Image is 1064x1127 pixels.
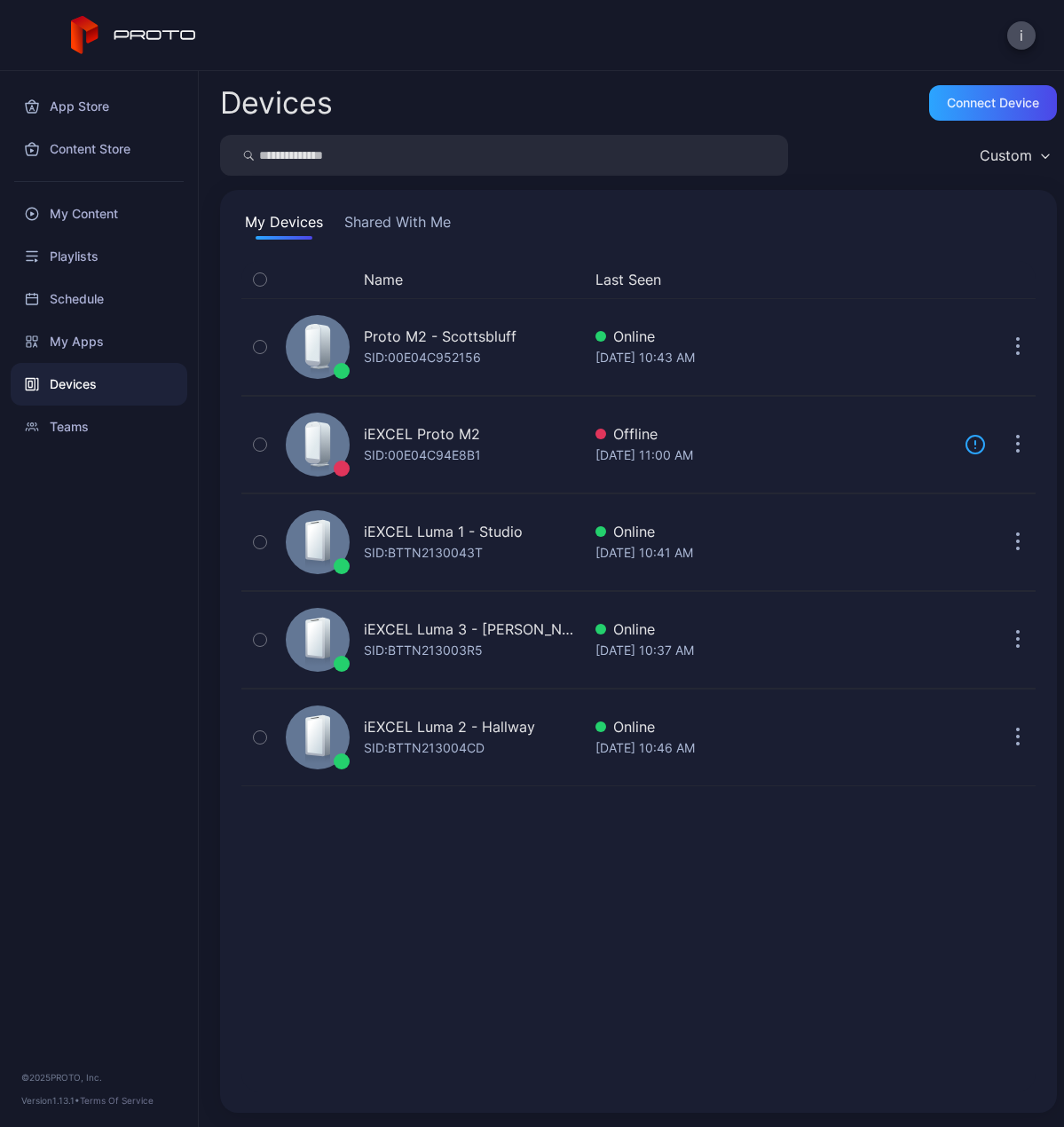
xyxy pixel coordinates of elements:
div: iEXCEL Luma 1 - Studio [364,521,523,542]
div: Proto M2 - Scottsbluff [364,326,516,347]
div: [DATE] 10:41 AM [595,542,950,563]
a: My Content [11,193,187,235]
div: [DATE] 10:46 AM [595,737,950,759]
div: [DATE] 10:37 AM [595,640,950,661]
div: [DATE] 11:00 AM [595,445,950,466]
button: My Devices [241,211,327,240]
div: iEXCEL Luma 2 - Hallway [364,716,535,737]
div: Online [595,619,950,640]
a: App Store [11,85,187,128]
div: [DATE] 10:43 AM [595,347,950,368]
div: © 2025 PROTO, Inc. [21,1070,177,1084]
a: Teams [11,406,187,448]
div: Options [1000,269,1036,290]
div: Custom [980,146,1032,164]
a: Playlists [11,235,187,278]
div: Offline [595,423,950,445]
div: Update Device [958,269,979,290]
div: iEXCEL Proto M2 [364,423,480,445]
button: Shared With Me [341,211,454,240]
h2: Devices [220,87,333,119]
div: Online [595,716,950,737]
a: Devices [11,363,187,406]
div: SID: 00E04C94E8B1 [364,445,481,466]
div: SID: 00E04C952156 [364,347,481,368]
button: Connect device [929,85,1057,121]
span: Version 1.13.1 • [21,1095,80,1106]
div: iEXCEL Luma 3 - [PERSON_NAME] [364,619,581,640]
a: Terms Of Service [80,1095,154,1106]
a: Schedule [11,278,187,320]
button: Custom [971,135,1057,176]
div: SID: BTTN213004CD [364,737,485,759]
div: Online [595,326,950,347]
button: Name [364,269,403,290]
div: Online [595,521,950,542]
button: i [1007,21,1036,50]
div: SID: BTTN2130043T [364,542,483,563]
div: SID: BTTN213003R5 [364,640,483,661]
a: Content Store [11,128,187,170]
div: Connect device [947,96,1039,110]
a: My Apps [11,320,187,363]
button: Last Seen [595,269,943,290]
